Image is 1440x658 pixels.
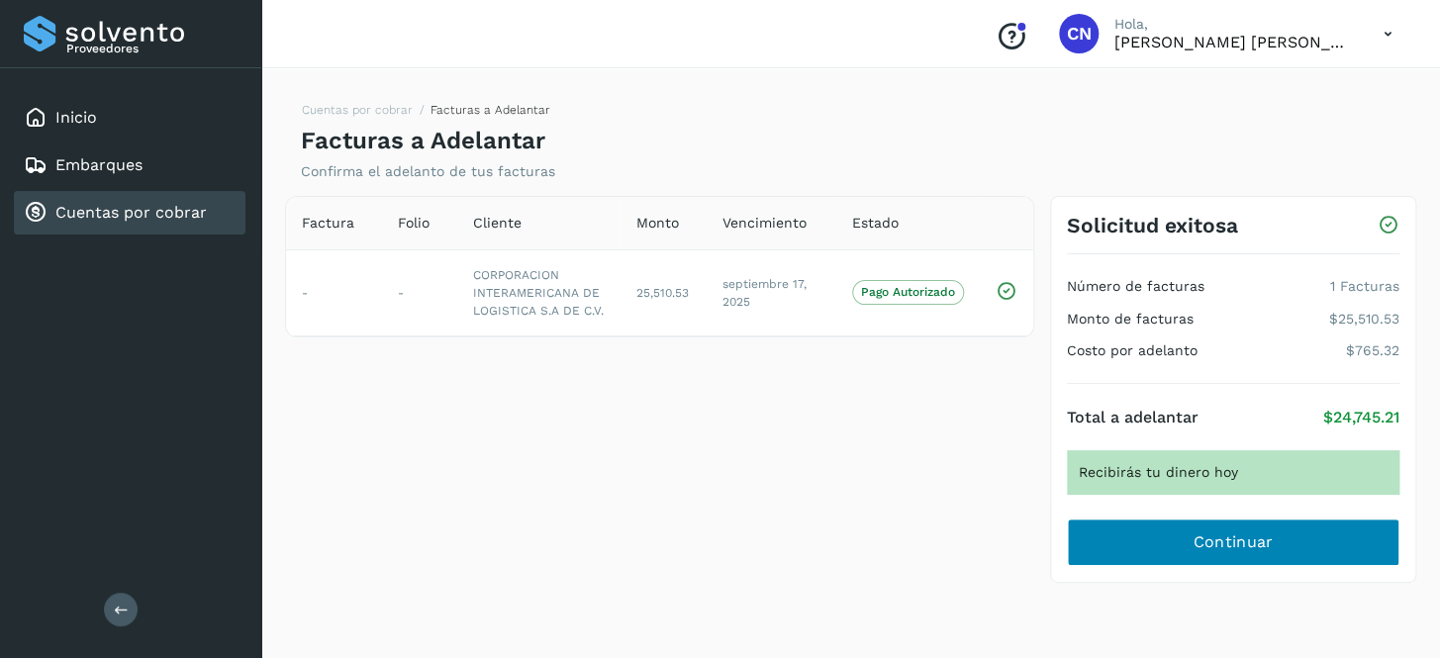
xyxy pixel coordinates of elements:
a: Cuentas por cobrar [55,203,207,222]
h4: Total a adelantar [1067,408,1199,426]
p: Hola, [1114,16,1352,33]
td: CORPORACION INTERAMERICANA DE LOGISTICA S.A DE C.V. [457,249,621,335]
h4: Número de facturas [1067,278,1204,295]
td: - [286,249,382,335]
span: Folio [398,213,430,234]
span: septiembre 17, 2025 [722,277,807,309]
div: Embarques [14,143,245,187]
td: - [382,249,457,335]
span: 25,510.53 [636,286,689,300]
span: Vencimiento [722,213,807,234]
span: Facturas a Adelantar [431,103,550,117]
p: $24,745.21 [1323,408,1399,426]
span: Estado [852,213,899,234]
span: Monto [636,213,679,234]
span: Continuar [1193,531,1273,553]
h4: Facturas a Adelantar [301,127,545,155]
p: 1 Facturas [1330,278,1399,295]
p: $25,510.53 [1329,311,1399,328]
h4: Monto de facturas [1067,311,1194,328]
div: Inicio [14,96,245,140]
p: Confirma el adelanto de tus facturas [301,163,555,180]
a: Embarques [55,155,143,174]
span: Factura [302,213,354,234]
h4: Costo por adelanto [1067,342,1198,359]
p: $765.32 [1346,342,1399,359]
h3: Solicitud exitosa [1067,213,1238,237]
div: Recibirás tu dinero hoy [1067,450,1399,495]
p: Pago Autorizado [861,285,955,299]
a: Inicio [55,108,97,127]
button: Continuar [1067,518,1399,566]
div: Cuentas por cobrar [14,191,245,235]
p: Proveedores [66,42,238,55]
span: Cliente [473,213,522,234]
a: Cuentas por cobrar [302,103,413,117]
nav: breadcrumb [301,101,550,127]
p: Claudia Nohemi González Sánchez [1114,33,1352,51]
